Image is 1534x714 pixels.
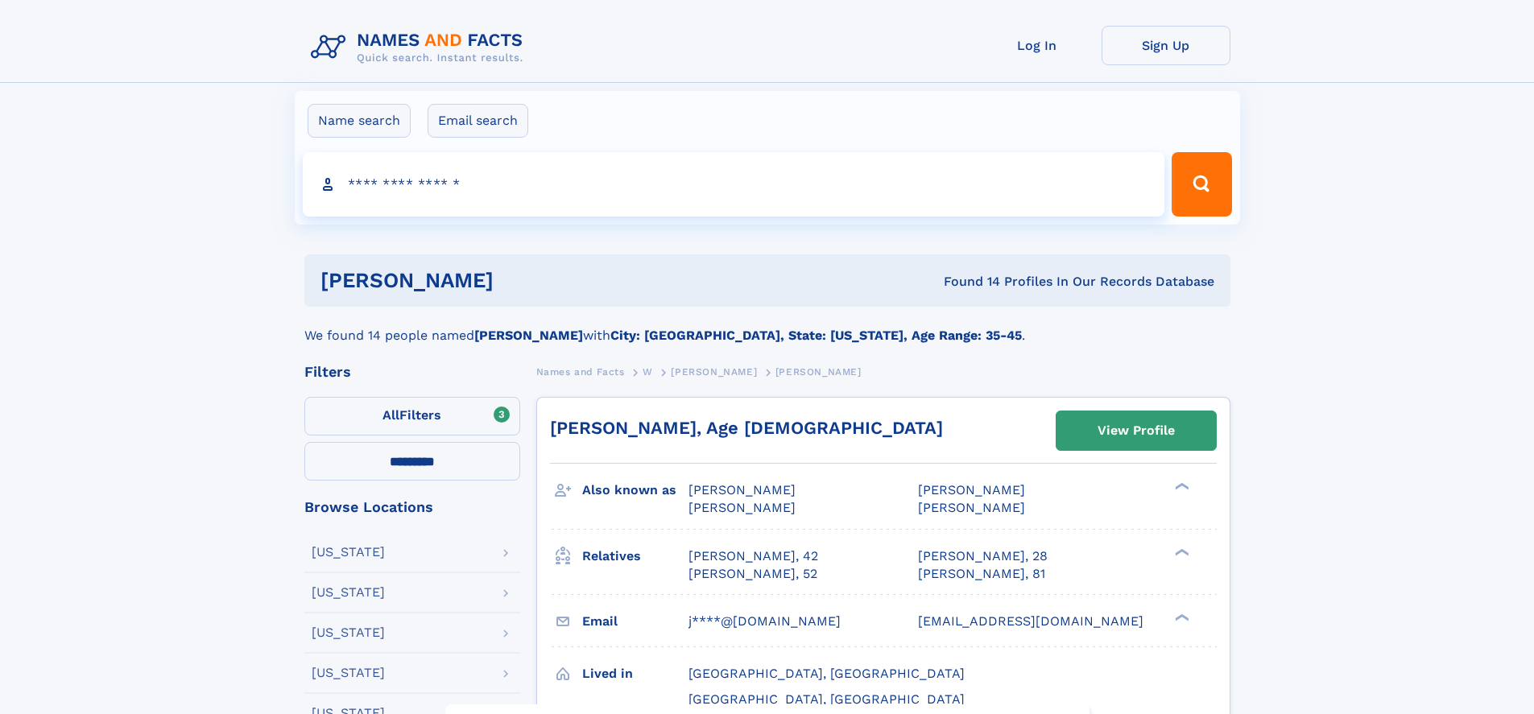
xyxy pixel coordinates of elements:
[688,547,818,565] a: [PERSON_NAME], 42
[304,307,1230,345] div: We found 14 people named with .
[474,328,583,343] b: [PERSON_NAME]
[304,365,520,379] div: Filters
[320,270,719,291] h1: [PERSON_NAME]
[610,328,1022,343] b: City: [GEOGRAPHIC_DATA], State: [US_STATE], Age Range: 35-45
[918,613,1143,629] span: [EMAIL_ADDRESS][DOMAIN_NAME]
[312,626,385,639] div: [US_STATE]
[382,407,399,423] span: All
[304,397,520,435] label: Filters
[643,361,653,382] a: W
[304,26,536,69] img: Logo Names and Facts
[582,660,688,687] h3: Lived in
[973,26,1102,65] a: Log In
[671,366,757,378] span: [PERSON_NAME]
[308,104,411,138] label: Name search
[718,273,1214,291] div: Found 14 Profiles In Our Records Database
[550,418,943,438] a: [PERSON_NAME], Age [DEMOGRAPHIC_DATA]
[1172,152,1231,217] button: Search Button
[1171,547,1190,557] div: ❯
[688,500,796,515] span: [PERSON_NAME]
[918,500,1025,515] span: [PERSON_NAME]
[582,543,688,570] h3: Relatives
[1056,411,1216,450] a: View Profile
[1171,612,1190,622] div: ❯
[536,361,625,382] a: Names and Facts
[643,366,653,378] span: W
[303,152,1165,217] input: search input
[918,482,1025,497] span: [PERSON_NAME]
[1098,412,1175,449] div: View Profile
[312,667,385,679] div: [US_STATE]
[582,608,688,635] h3: Email
[582,477,688,504] h3: Also known as
[918,565,1045,583] a: [PERSON_NAME], 81
[304,500,520,514] div: Browse Locations
[671,361,757,382] a: [PERSON_NAME]
[312,586,385,599] div: [US_STATE]
[312,546,385,559] div: [US_STATE]
[1171,481,1190,492] div: ❯
[775,366,862,378] span: [PERSON_NAME]
[688,565,817,583] a: [PERSON_NAME], 52
[428,104,528,138] label: Email search
[688,691,965,707] span: [GEOGRAPHIC_DATA], [GEOGRAPHIC_DATA]
[688,482,796,497] span: [PERSON_NAME]
[918,547,1048,565] a: [PERSON_NAME], 28
[1102,26,1230,65] a: Sign Up
[688,666,965,681] span: [GEOGRAPHIC_DATA], [GEOGRAPHIC_DATA]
